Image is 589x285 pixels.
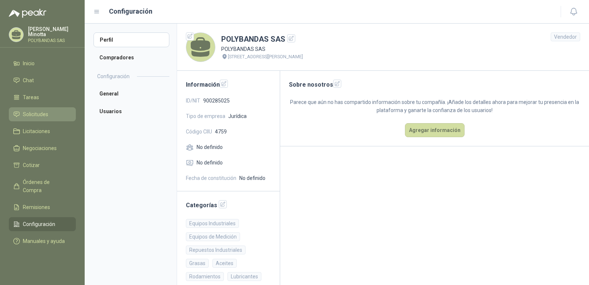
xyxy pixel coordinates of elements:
[186,272,224,281] div: Rodamientos
[9,200,76,214] a: Remisiones
[228,272,261,281] div: Lubricantes
[97,72,130,80] h2: Configuración
[23,127,50,135] span: Licitaciones
[9,124,76,138] a: Licitaciones
[9,73,76,87] a: Chat
[215,128,227,136] span: 4759
[221,45,303,53] p: POLYBANDAS SAS
[405,123,465,137] button: Agregar información
[186,112,225,120] span: Tipo de empresa
[94,86,169,101] a: General
[186,246,246,254] div: Repuestos Industriales
[197,159,223,167] span: No definido
[28,38,76,43] p: POLYBANDAS SAS
[186,200,271,210] h2: Categorías
[203,97,230,105] span: 900285025
[186,174,236,182] span: Fecha de constitución
[186,232,240,241] div: Equipos de Medición
[186,219,239,228] div: Equipos Industriales
[9,158,76,172] a: Cotizar
[239,174,265,182] span: No definido
[9,175,76,197] a: Órdenes de Compra
[109,6,152,17] h1: Configuración
[186,80,271,89] h2: Información
[186,128,212,136] span: Código CIIU
[23,76,34,84] span: Chat
[23,220,55,228] span: Configuración
[9,90,76,104] a: Tareas
[9,9,46,18] img: Logo peakr
[212,259,237,268] div: Aceites
[186,97,200,105] span: ID/NIT
[94,104,169,119] a: Usuarios
[228,112,247,120] span: Jurídica
[23,110,48,118] span: Solicitudes
[289,98,580,114] p: Parece que aún no has compartido información sobre tu compañía. ¡Añade los detalles ahora para me...
[289,80,580,89] h2: Sobre nosotros
[23,161,40,169] span: Cotizar
[9,141,76,155] a: Negociaciones
[9,107,76,121] a: Solicitudes
[28,27,76,37] p: [PERSON_NAME] Minotta
[94,32,169,47] a: Perfil
[23,59,35,67] span: Inicio
[23,178,69,194] span: Órdenes de Compra
[9,56,76,70] a: Inicio
[23,237,65,245] span: Manuales y ayuda
[23,144,57,152] span: Negociaciones
[23,93,39,101] span: Tareas
[551,32,580,41] div: Vendedor
[221,34,303,45] h1: POLYBANDAS SAS
[94,50,169,65] a: Compradores
[9,234,76,248] a: Manuales y ayuda
[9,217,76,231] a: Configuración
[23,203,50,211] span: Remisiones
[186,259,209,268] div: Grasas
[228,53,303,60] p: [STREET_ADDRESS][PERSON_NAME]
[197,143,223,151] span: No definido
